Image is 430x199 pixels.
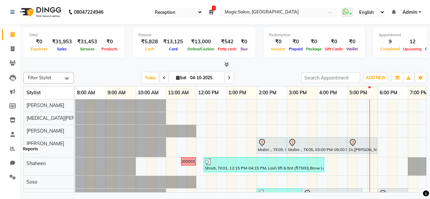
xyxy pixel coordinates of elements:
[378,88,399,98] a: 6:00 PM
[49,38,75,46] div: ₹31,953
[29,32,119,38] div: Total
[408,88,429,98] a: 7:00 PM
[167,47,179,51] span: Card
[379,38,401,46] div: 9
[317,88,339,98] a: 4:00 PM
[304,38,323,46] div: ₹0
[366,75,386,80] span: ADD NEW
[27,160,46,166] span: Shaheen
[21,145,40,153] div: Reports
[106,88,127,98] a: 9:00 AM
[216,47,238,51] span: Petty cash
[100,47,119,51] span: Products
[188,73,222,83] input: 2025-10-04
[287,88,308,98] a: 3:00 PM
[29,38,49,46] div: ₹0
[27,192,36,198] span: Aditi
[402,9,417,16] span: Admin
[212,6,216,10] span: 2
[239,47,249,51] span: Due
[345,47,359,51] span: Wallet
[27,179,37,185] span: Soso
[348,139,377,153] div: Dr.[PERSON_NAME], TK08, 05:00 PM-06:00 PM, SL.HAIRCUT MEN
[78,47,96,51] span: Services
[27,115,102,121] span: [MEDICAL_DATA][PERSON_NAME]
[29,47,49,51] span: Expenses
[27,128,64,134] span: [PERSON_NAME]
[28,75,51,80] span: Filter Stylist
[304,47,323,51] span: Package
[186,47,216,51] span: Online/Custom
[287,47,304,51] span: Prepaid
[136,88,160,98] a: 10:00 AM
[364,73,387,83] button: ADD NEW
[216,38,238,46] div: ₹542
[238,38,250,46] div: ₹0
[27,141,64,147] span: [PERSON_NAME]
[75,88,97,98] a: 8:00 AM
[174,75,188,80] span: Sat
[401,47,423,51] span: Upcoming
[75,38,100,46] div: ₹31,453
[138,32,250,38] div: Finance
[143,47,156,51] span: Cash
[27,90,41,96] span: Stylist
[161,38,186,46] div: ₹13,125
[323,38,345,46] div: ₹0
[287,38,304,46] div: ₹0
[348,88,369,98] a: 5:00 PM
[269,32,359,38] div: Redemption
[158,158,219,164] div: kshirin 7858000003 consultation
[209,9,213,15] a: 2
[323,47,345,51] span: Gift Cards
[204,158,324,171] div: Shruti, TK01, 12:15 PM-04:15 PM, Lash lift & tint (₹7500),Brow Lamination and Tint (₹5000)
[379,47,401,51] span: Completed
[269,38,287,46] div: ₹0
[100,38,119,46] div: ₹0
[55,47,69,51] span: Sales
[166,88,190,98] a: 11:00 AM
[186,38,216,46] div: ₹13,000
[17,3,63,21] img: logo
[288,139,346,153] div: Malini ., TK05, 03:00 PM-05:00 PM, FULL HEAD HIGHLIGHTS
[269,47,287,51] span: Voucher
[138,38,161,46] div: ₹5,828
[257,139,286,153] div: Malini ., TK05, 02:00 PM-03:00 PM, HAIR CUT Women - Salon Director1
[142,72,159,83] span: Today
[197,88,220,98] a: 12:00 PM
[257,88,278,98] a: 2:00 PM
[27,102,64,108] span: [PERSON_NAME]
[401,38,423,46] div: 12
[345,38,359,46] div: ₹0
[301,72,360,83] input: Search Appointment
[74,3,103,21] b: 08047224946
[227,88,248,98] a: 1:00 PM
